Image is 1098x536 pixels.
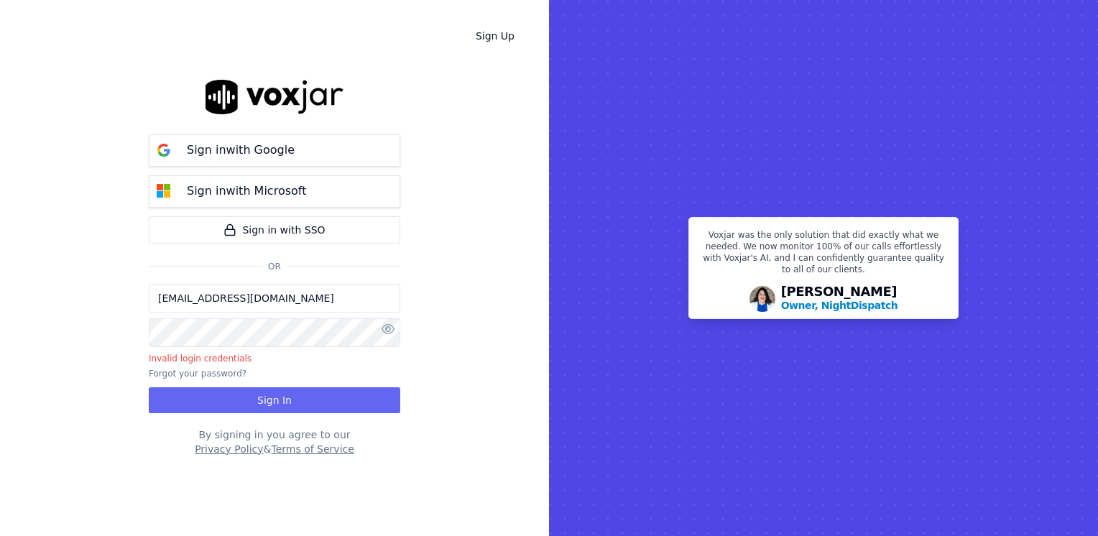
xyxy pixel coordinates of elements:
[698,229,949,281] p: Voxjar was the only solution that did exactly what we needed. We now monitor 100% of our calls ef...
[149,368,246,379] button: Forgot your password?
[749,286,775,312] img: Avatar
[206,80,343,114] img: logo
[149,284,400,313] input: Email
[149,136,178,165] img: google Sign in button
[262,261,287,272] span: Or
[781,285,898,313] div: [PERSON_NAME]
[187,182,306,200] p: Sign in with Microsoft
[464,23,526,49] a: Sign Up
[149,387,400,413] button: Sign In
[195,442,263,456] button: Privacy Policy
[149,428,400,456] div: By signing in you agree to our &
[149,216,400,244] a: Sign in with SSO
[149,134,400,167] button: Sign inwith Google
[187,142,295,159] p: Sign in with Google
[271,442,354,456] button: Terms of Service
[149,177,178,205] img: microsoft Sign in button
[149,353,400,364] p: Invalid login credentials
[149,175,400,208] button: Sign inwith Microsoft
[781,298,898,313] p: Owner, NightDispatch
